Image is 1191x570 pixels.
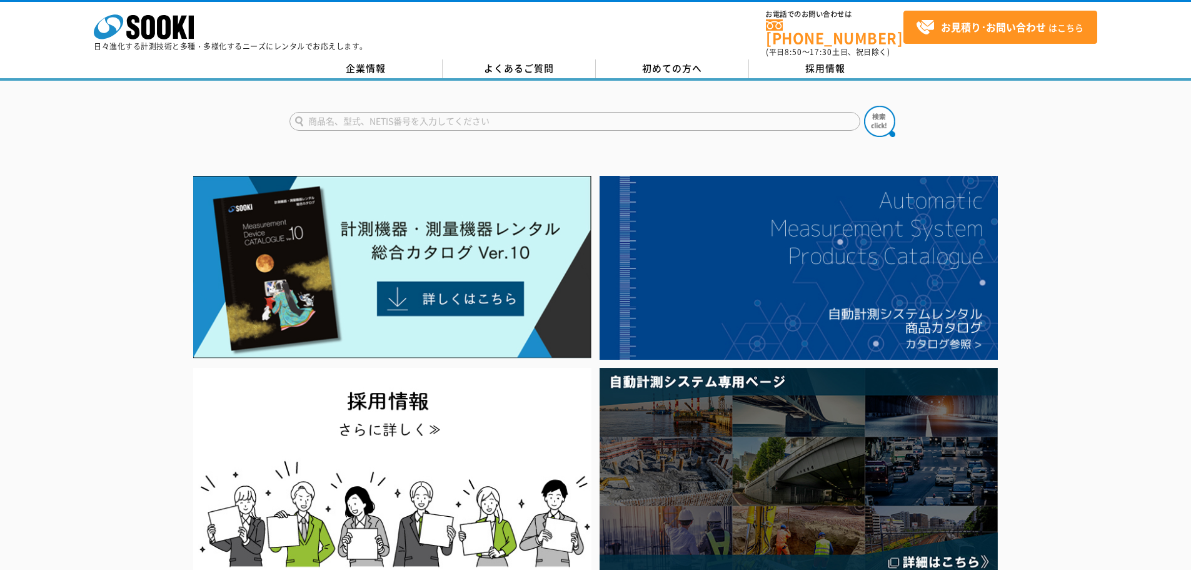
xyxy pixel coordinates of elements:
[916,18,1083,37] span: はこちら
[766,11,903,18] span: お電話でのお問い合わせは
[749,59,902,78] a: 採用情報
[600,176,998,360] img: 自動計測システムカタログ
[766,19,903,45] a: [PHONE_NUMBER]
[941,19,1046,34] strong: お見積り･お問い合わせ
[864,106,895,137] img: btn_search.png
[642,61,702,75] span: 初めての方へ
[443,59,596,78] a: よくあるご質問
[289,59,443,78] a: 企業情報
[766,46,890,58] span: (平日 ～ 土日、祝日除く)
[596,59,749,78] a: 初めての方へ
[289,112,860,131] input: 商品名、型式、NETIS番号を入力してください
[903,11,1097,44] a: お見積り･お問い合わせはこちら
[785,46,802,58] span: 8:50
[810,46,832,58] span: 17:30
[94,43,368,50] p: 日々進化する計測技術と多種・多様化するニーズにレンタルでお応えします。
[193,176,591,359] img: Catalog Ver10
